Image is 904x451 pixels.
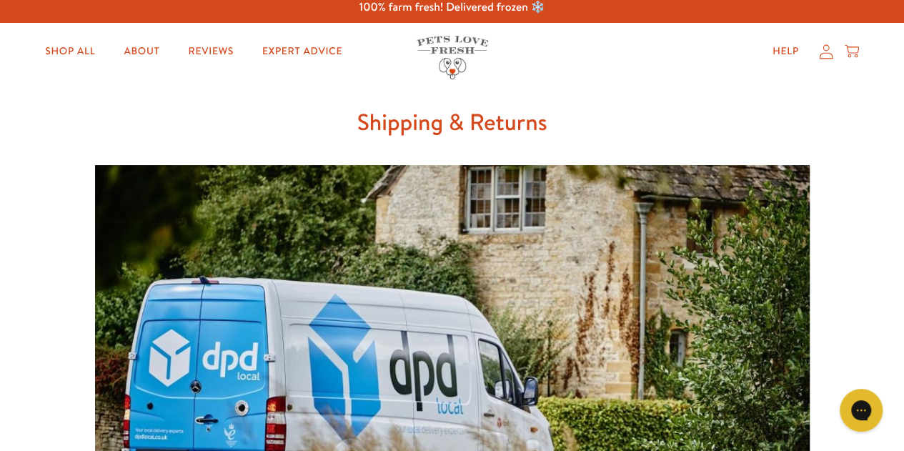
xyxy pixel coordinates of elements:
h1: Shipping & Returns [95,103,810,142]
a: Expert Advice [251,37,354,66]
img: Pets Love Fresh [417,36,488,79]
a: Help [761,37,810,66]
iframe: Gorgias live chat messenger [833,384,890,437]
a: Reviews [177,37,245,66]
a: Shop All [34,37,106,66]
a: About [112,37,171,66]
